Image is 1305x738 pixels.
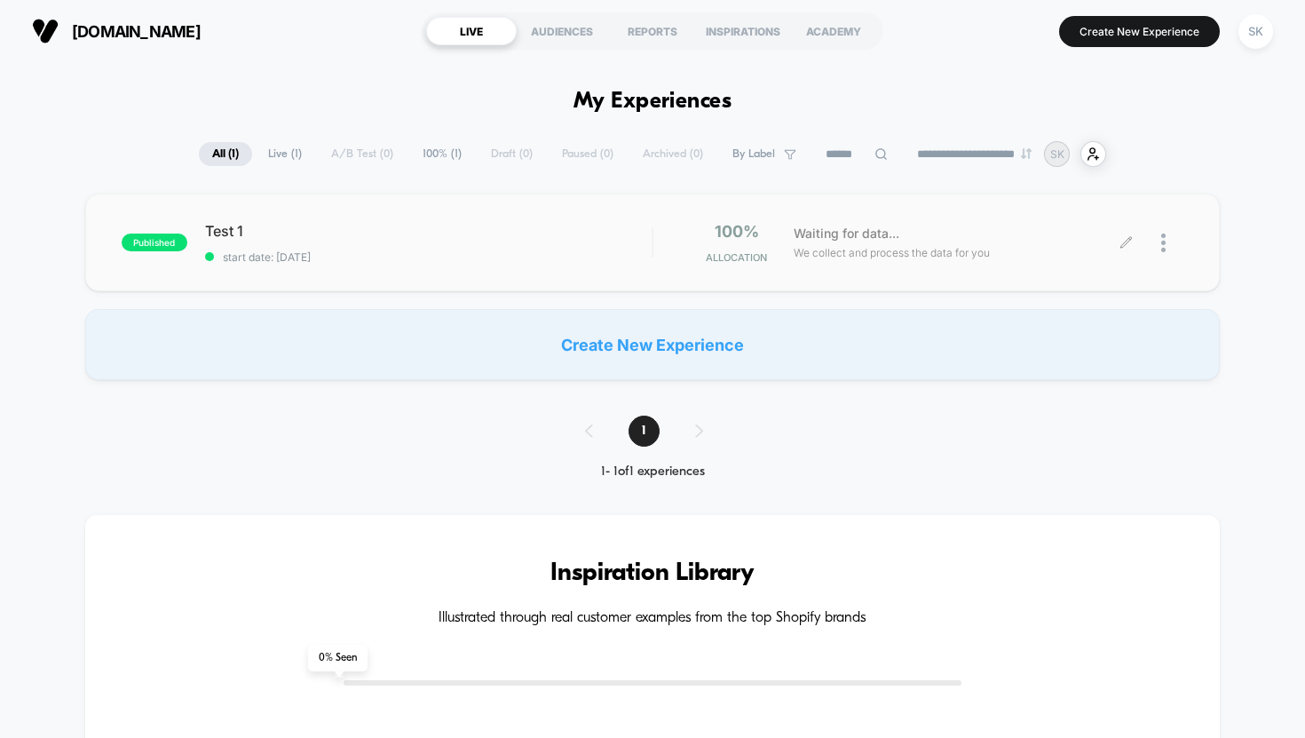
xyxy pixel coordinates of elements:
span: We collect and process the data for you [794,244,990,261]
img: end [1021,148,1032,159]
h1: My Experiences [573,89,732,115]
span: published [122,234,187,251]
div: LIVE [426,17,517,45]
button: [DOMAIN_NAME] [27,17,206,45]
button: SK [1233,13,1278,50]
button: Play, NEW DEMO 2025-VEED.mp4 [9,337,37,366]
h3: Inspiration Library [138,559,1167,588]
img: close [1161,234,1166,252]
div: Current time [463,342,503,361]
button: Play, NEW DEMO 2025-VEED.mp4 [312,166,354,209]
span: 100% [715,222,759,241]
span: start date: [DATE] [205,250,652,264]
span: 1 [629,416,660,447]
input: Seek [13,313,656,330]
span: All ( 1 ) [199,142,252,166]
div: ACADEMY [788,17,879,45]
div: AUDIENCES [517,17,607,45]
div: 1 - 1 of 1 experiences [567,464,739,480]
img: Visually logo [32,18,59,44]
div: SK [1238,14,1273,49]
span: Live ( 1 ) [255,142,315,166]
span: 100% ( 1 ) [409,142,475,166]
span: Allocation [706,251,767,264]
button: Create New Experience [1059,16,1220,47]
span: Waiting for data... [794,224,899,243]
h4: Illustrated through real customer examples from the top Shopify brands [138,610,1167,627]
div: INSPIRATIONS [698,17,788,45]
input: Volume [538,344,591,361]
div: Create New Experience [85,309,1221,380]
p: SK [1050,147,1064,161]
div: REPORTS [607,17,698,45]
span: Test 1 [205,222,652,240]
span: [DOMAIN_NAME] [72,22,201,41]
span: 0 % Seen [308,645,368,671]
span: By Label [732,147,775,161]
